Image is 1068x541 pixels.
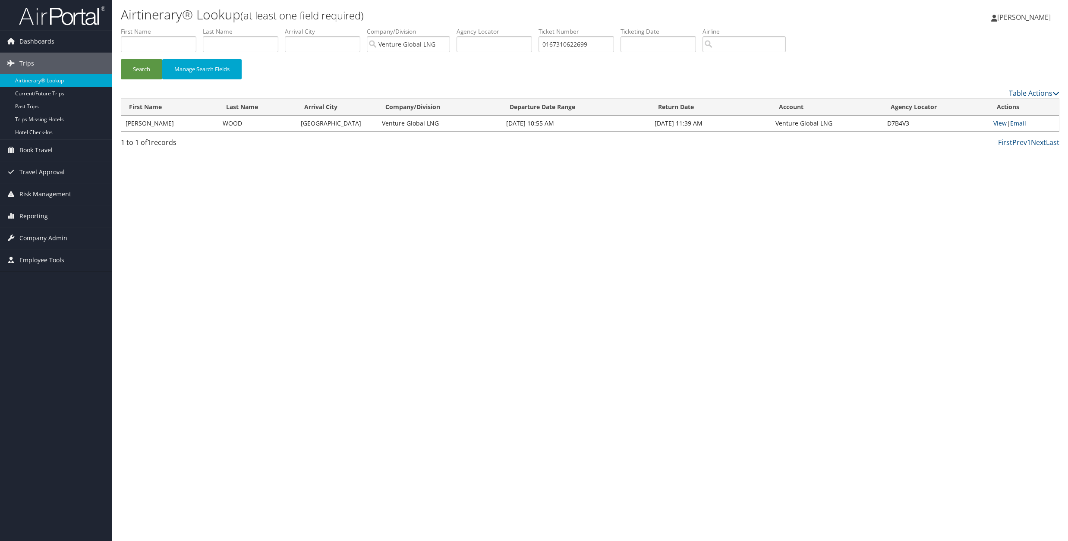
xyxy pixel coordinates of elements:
[147,138,151,147] span: 1
[703,27,792,36] label: Airline
[997,13,1051,22] span: [PERSON_NAME]
[121,137,346,152] div: 1 to 1 of records
[218,99,296,116] th: Last Name: activate to sort column ascending
[19,139,53,161] span: Book Travel
[502,116,650,131] td: [DATE] 10:55 AM
[883,116,989,131] td: D7B4V3
[771,116,883,131] td: Venture Global LNG
[378,116,502,131] td: Venture Global LNG
[991,4,1059,30] a: [PERSON_NAME]
[1046,138,1059,147] a: Last
[650,116,771,131] td: [DATE] 11:39 AM
[296,99,378,116] th: Arrival City: activate to sort column ascending
[989,116,1059,131] td: |
[19,227,67,249] span: Company Admin
[998,138,1012,147] a: First
[19,161,65,183] span: Travel Approval
[19,205,48,227] span: Reporting
[240,8,364,22] small: (at least one field required)
[989,99,1059,116] th: Actions
[1010,119,1026,127] a: Email
[993,119,1007,127] a: View
[121,99,218,116] th: First Name: activate to sort column ascending
[162,59,242,79] button: Manage Search Fields
[1027,138,1031,147] a: 1
[502,99,650,116] th: Departure Date Range: activate to sort column ascending
[121,6,747,24] h1: Airtinerary® Lookup
[203,27,285,36] label: Last Name
[19,31,54,52] span: Dashboards
[539,27,621,36] label: Ticket Number
[1012,138,1027,147] a: Prev
[457,27,539,36] label: Agency Locator
[19,249,64,271] span: Employee Tools
[771,99,883,116] th: Account: activate to sort column ascending
[1009,88,1059,98] a: Table Actions
[883,99,989,116] th: Agency Locator: activate to sort column ascending
[218,116,296,131] td: WOOD
[378,99,502,116] th: Company/Division
[1031,138,1046,147] a: Next
[121,59,162,79] button: Search
[367,27,457,36] label: Company/Division
[296,116,378,131] td: [GEOGRAPHIC_DATA]
[650,99,771,116] th: Return Date: activate to sort column ascending
[621,27,703,36] label: Ticketing Date
[121,116,218,131] td: [PERSON_NAME]
[285,27,367,36] label: Arrival City
[19,6,105,26] img: airportal-logo.png
[19,53,34,74] span: Trips
[19,183,71,205] span: Risk Management
[121,27,203,36] label: First Name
